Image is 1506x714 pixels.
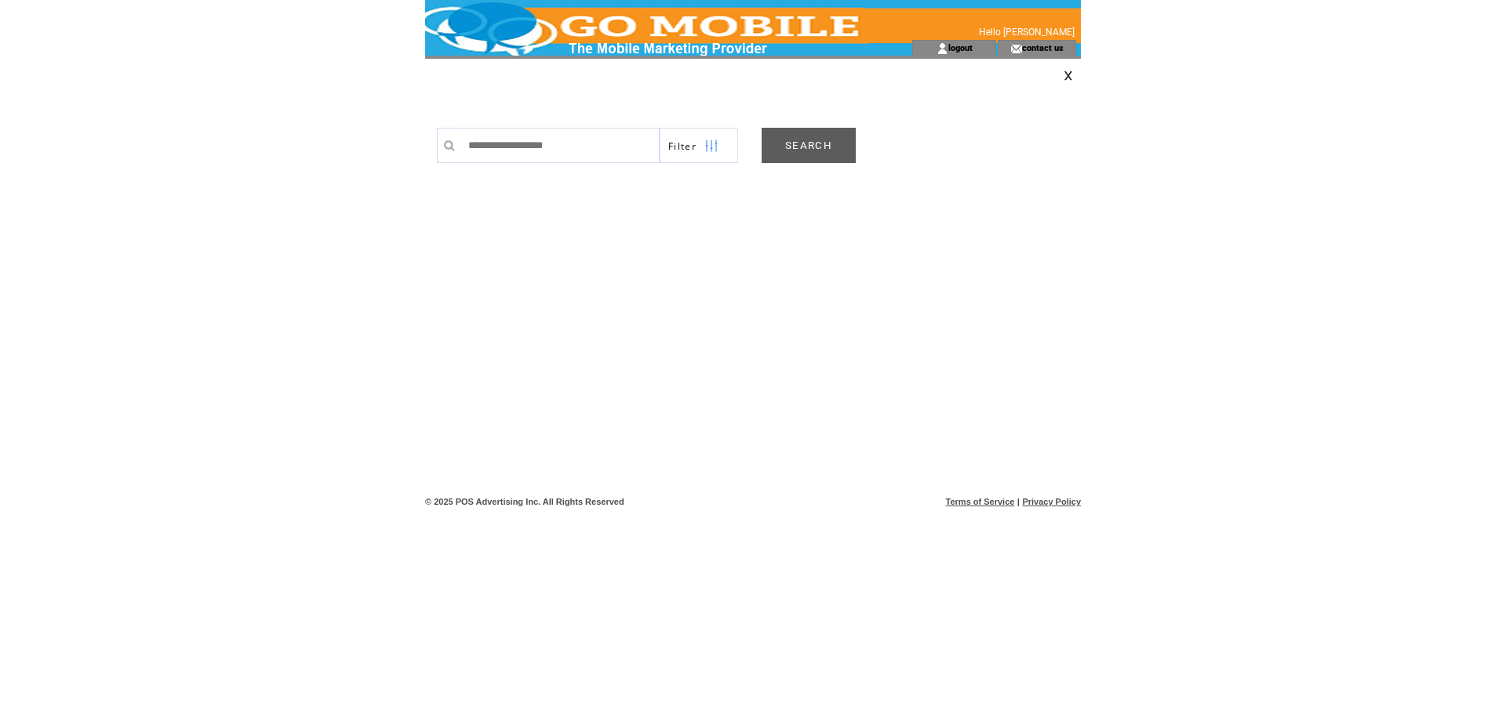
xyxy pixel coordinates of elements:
[1022,42,1064,53] a: contact us
[660,128,738,163] a: Filter
[1010,42,1022,55] img: contact_us_icon.gif
[425,497,624,506] span: © 2025 POS Advertising Inc. All Rights Reserved
[704,129,718,164] img: filters.png
[668,140,697,153] span: Show filters
[979,27,1075,38] span: Hello [PERSON_NAME]
[1022,497,1081,506] a: Privacy Policy
[946,497,1015,506] a: Terms of Service
[762,128,856,163] a: SEARCH
[948,42,973,53] a: logout
[1017,497,1020,506] span: |
[937,42,948,55] img: account_icon.gif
